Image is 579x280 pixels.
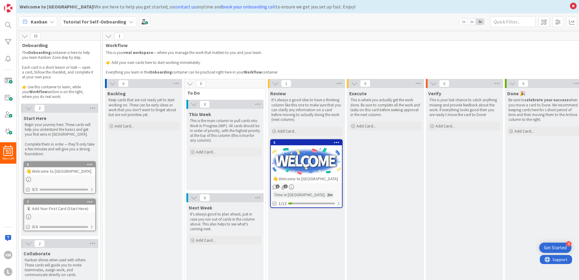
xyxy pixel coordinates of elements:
span: Add Card... [196,149,215,155]
span: 0/4 [32,224,38,230]
div: 🃏 Add Your First Card (Start Here) [24,205,95,212]
p: 👉 Add your own cards here to start working immediately. [106,60,575,65]
div: 5👋 Welcome to [GEOGRAPHIC_DATA] [271,140,342,183]
span: : [324,191,325,198]
div: L [4,268,12,276]
p: Begin your journey here. These cards will help you understand the basics and get your first wins ... [25,122,95,137]
span: 1 [276,184,280,188]
span: Add Card... [514,128,534,134]
span: 1x [460,19,468,25]
span: Start Here [24,115,46,121]
span: 0 [200,194,210,201]
p: Complete them in order — they’ll only take a few minutes and will give you a strong foundation. [25,142,95,157]
p: This is your — where you manage the work that matters to you and your team. [106,50,575,55]
span: 2 [34,240,45,247]
span: 1 [281,80,291,87]
p: Be sure to when you move a card to Done. We recommend keeping cards here for s short period of ti... [508,98,578,122]
span: Support [13,1,27,8]
span: 0 [518,80,528,87]
strong: Onboarding [149,70,172,75]
span: Backlog [107,90,126,96]
strong: Workflow [30,89,47,94]
b: Tutorial for Self-Onboarding [63,19,126,25]
span: Onboarding [22,42,93,48]
span: 0 [360,80,370,87]
img: Visit kanbanzone.com [4,4,12,12]
span: Add Card... [196,238,215,243]
strong: real workspace [124,50,153,55]
p: Each card is a short lesson or task — open a card, follow the checklist, and complete it at your ... [22,65,93,80]
div: 5 [271,140,342,145]
div: 4 [566,241,571,247]
span: 15 [30,33,41,40]
div: 5 [274,140,342,145]
div: Get Started [544,245,567,251]
span: Add Card... [277,128,297,134]
p: This is your last chance to catch anything missing and provide feedback about the work. If everyt... [429,98,499,117]
div: 6 [24,162,95,167]
div: Open Get Started checklist, remaining modules: 4 [539,243,571,253]
p: Everything you learn in the container can be practiced right here in your container. [106,70,575,75]
strong: Workflow [244,70,262,75]
span: 0 [439,80,449,87]
span: To Do [187,90,258,96]
span: 2 [34,105,45,112]
span: This Week [189,111,211,117]
span: Add Card... [356,123,376,129]
span: 0 [200,101,210,108]
strong: celebrate your success [524,97,569,102]
input: Quick Filter... [490,16,536,27]
div: 👋 Welcome to [GEOGRAPHIC_DATA] [24,167,95,175]
span: 0/3 [32,186,38,193]
span: Collaborate [24,250,50,256]
a: contact us [174,4,196,10]
span: 1 [114,33,125,40]
p: Keep cards that are not ready yet to start working on. These can be early ideas or work that you ... [109,98,179,117]
div: VM [4,251,12,259]
div: Time in [GEOGRAPHIC_DATA] [273,191,324,198]
div: 👋 Welcome to [GEOGRAPHIC_DATA] [271,175,342,183]
div: 7 [27,200,95,204]
span: Execute [349,90,367,96]
span: 1/13 [279,200,286,207]
span: 30 [5,150,11,154]
p: It's always a good idea to have a thinking column like this one to make sure that you can clarify... [271,98,341,122]
span: 0 [196,80,206,87]
strong: Onboarding [28,50,51,55]
p: The container is here to help you learn Kanban Zone step by step. [22,50,93,60]
p: It's always good to plan ahead, just in case you run out of cards in the column above. This also ... [190,212,260,231]
span: Verify [428,90,441,96]
div: 7🃏 Add Your First Card (Start Here) [24,199,95,212]
div: 2m [325,191,334,198]
b: Welcome to [GEOGRAPHIC_DATA]! [20,4,95,10]
div: 6👋 Welcome to [GEOGRAPHIC_DATA] [24,162,95,175]
span: Next Week [189,205,212,211]
div: 6 [27,162,95,167]
span: 2x [468,19,476,25]
p: This is where you actually get the work done. Be sure to complete all the work and tasks on this ... [350,98,420,117]
span: Kanban [31,18,47,25]
span: Workflow [106,42,577,48]
span: Add Card... [115,123,134,129]
div: We are here to help you get started, so anytime and to ensure we get you set up fast. Enjoy! [20,3,567,10]
a: book your onboarding call [222,4,276,10]
span: Review [270,90,286,96]
span: 1 [284,184,288,188]
div: 7 [24,199,95,205]
span: 0 [118,80,128,87]
p: Kanban shines when used with others. These cards will guide you to invite teammates, assign work,... [25,258,95,277]
span: Add Card... [435,123,455,129]
span: 3x [476,19,484,25]
p: 👉 Use this container to learn, while your section is on the right, where you do real work. [22,85,93,99]
p: This is the main column to pull cards into Work In Progress (WIP). All cards should be in order o... [190,118,260,143]
span: Done 🎉 [507,90,526,96]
